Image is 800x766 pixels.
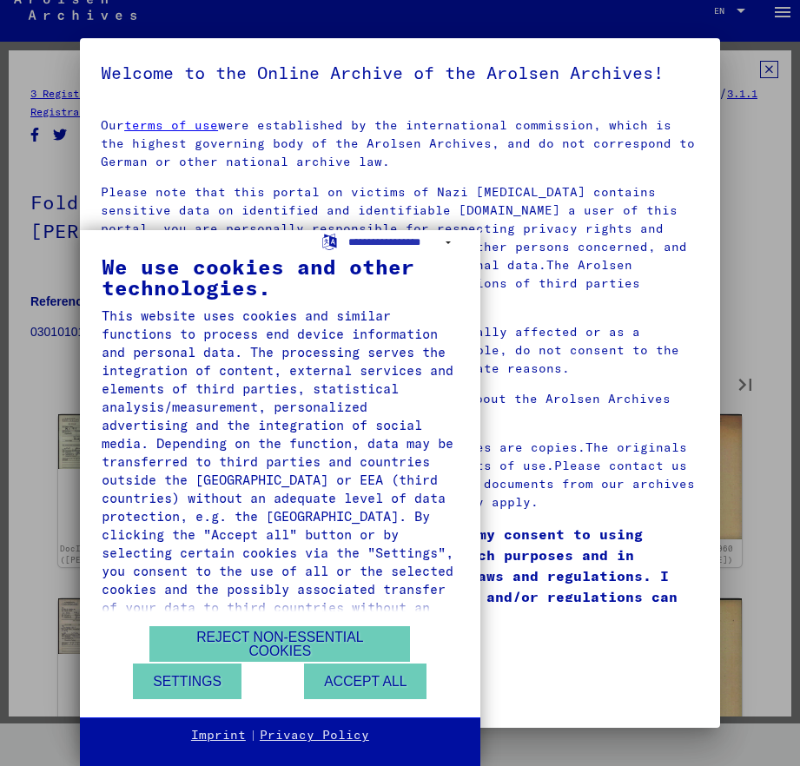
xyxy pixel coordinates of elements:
button: Accept all [304,664,426,699]
div: We use cookies and other technologies. [102,256,459,298]
button: Settings [133,664,241,699]
a: Imprint [191,727,246,744]
a: Privacy Policy [260,727,369,744]
button: Reject non-essential cookies [149,626,410,662]
div: This website uses cookies and similar functions to process end device information and personal da... [102,307,459,635]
